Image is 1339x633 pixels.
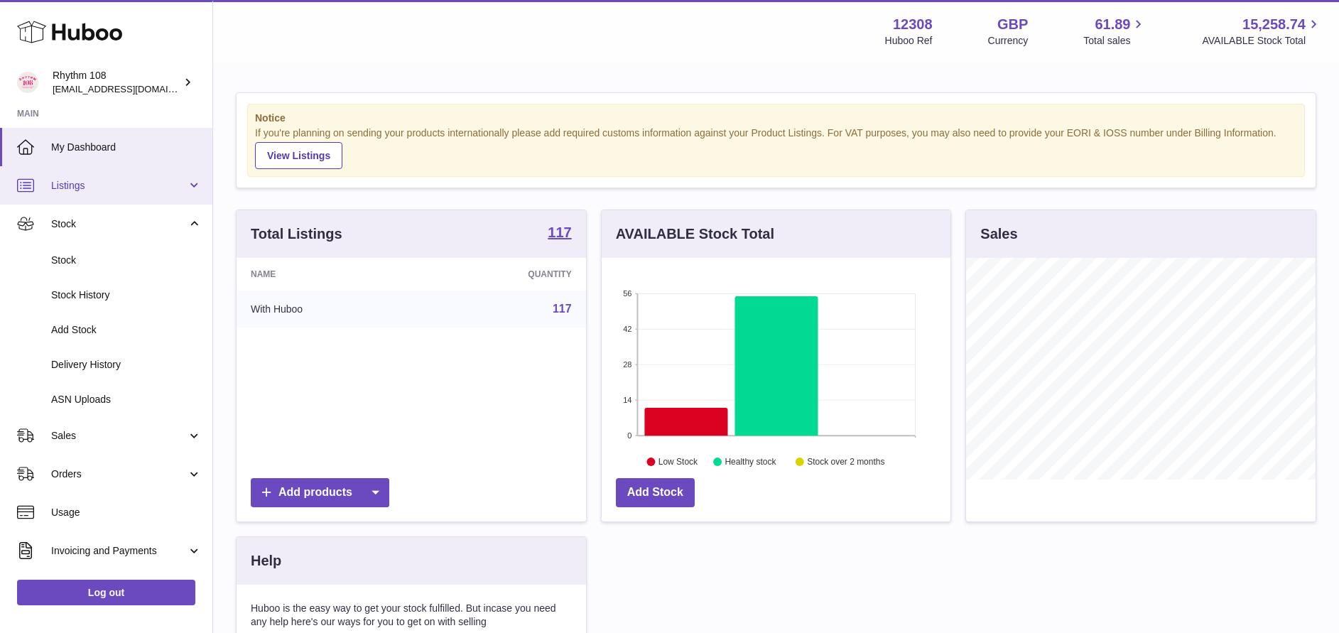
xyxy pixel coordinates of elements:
text: Stock over 2 months [807,457,884,467]
text: Low Stock [658,457,698,467]
span: My Dashboard [51,141,202,154]
span: Add Stock [51,323,202,337]
strong: 117 [548,225,571,239]
th: Name [237,258,421,291]
div: Huboo Ref [885,34,933,48]
span: [EMAIL_ADDRESS][DOMAIN_NAME] [53,83,209,94]
strong: GBP [997,15,1028,34]
span: ASN Uploads [51,393,202,406]
span: Sales [51,429,187,443]
span: Delivery History [51,358,202,372]
text: 14 [623,396,631,404]
span: Invoicing and Payments [51,544,187,558]
img: internalAdmin-12308@internal.huboo.com [17,72,38,93]
text: 28 [623,360,631,369]
span: Listings [51,179,187,193]
a: 117 [553,303,572,315]
span: 61.89 [1095,15,1130,34]
a: 61.89 Total sales [1083,15,1146,48]
h3: Sales [980,224,1017,244]
a: 15,258.74 AVAILABLE Stock Total [1202,15,1322,48]
a: Log out [17,580,195,605]
text: 0 [627,431,631,440]
span: AVAILABLE Stock Total [1202,34,1322,48]
p: Huboo is the easy way to get your stock fulfilled. But incase you need any help here's our ways f... [251,602,572,629]
div: Currency [988,34,1029,48]
a: 117 [548,225,571,242]
text: 56 [623,289,631,298]
a: Add Stock [616,478,695,507]
h3: Total Listings [251,224,342,244]
td: With Huboo [237,291,421,328]
strong: Notice [255,112,1297,125]
strong: 12308 [893,15,933,34]
text: Healthy stock [725,457,776,467]
span: Stock History [51,288,202,302]
span: Stock [51,254,202,267]
span: Usage [51,506,202,519]
text: 42 [623,325,631,333]
a: View Listings [255,142,342,169]
a: Add products [251,478,389,507]
h3: Help [251,551,281,570]
th: Quantity [421,258,585,291]
div: Rhythm 108 [53,69,180,96]
div: If you're planning on sending your products internationally please add required customs informati... [255,126,1297,169]
span: Stock [51,217,187,231]
span: 15,258.74 [1242,15,1306,34]
span: Orders [51,467,187,481]
h3: AVAILABLE Stock Total [616,224,774,244]
span: Total sales [1083,34,1146,48]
